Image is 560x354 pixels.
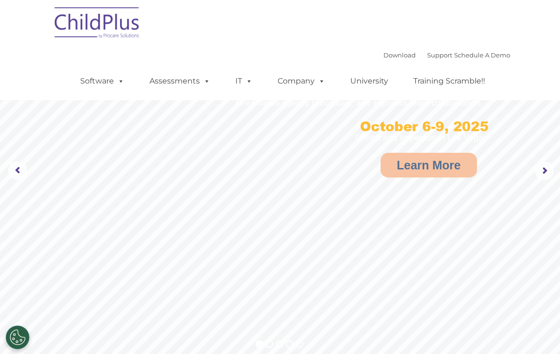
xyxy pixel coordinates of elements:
[268,72,335,91] a: Company
[71,72,134,91] a: Software
[50,0,145,48] img: ChildPlus by Procare Solutions
[6,326,29,349] button: Cookies Settings
[381,153,477,177] a: Learn More
[427,51,452,59] a: Support
[454,51,510,59] a: Schedule A Demo
[383,51,510,59] font: |
[341,72,398,91] a: University
[383,51,416,59] a: Download
[140,72,220,91] a: Assessments
[404,72,495,91] a: Training Scramble!!
[226,72,262,91] a: IT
